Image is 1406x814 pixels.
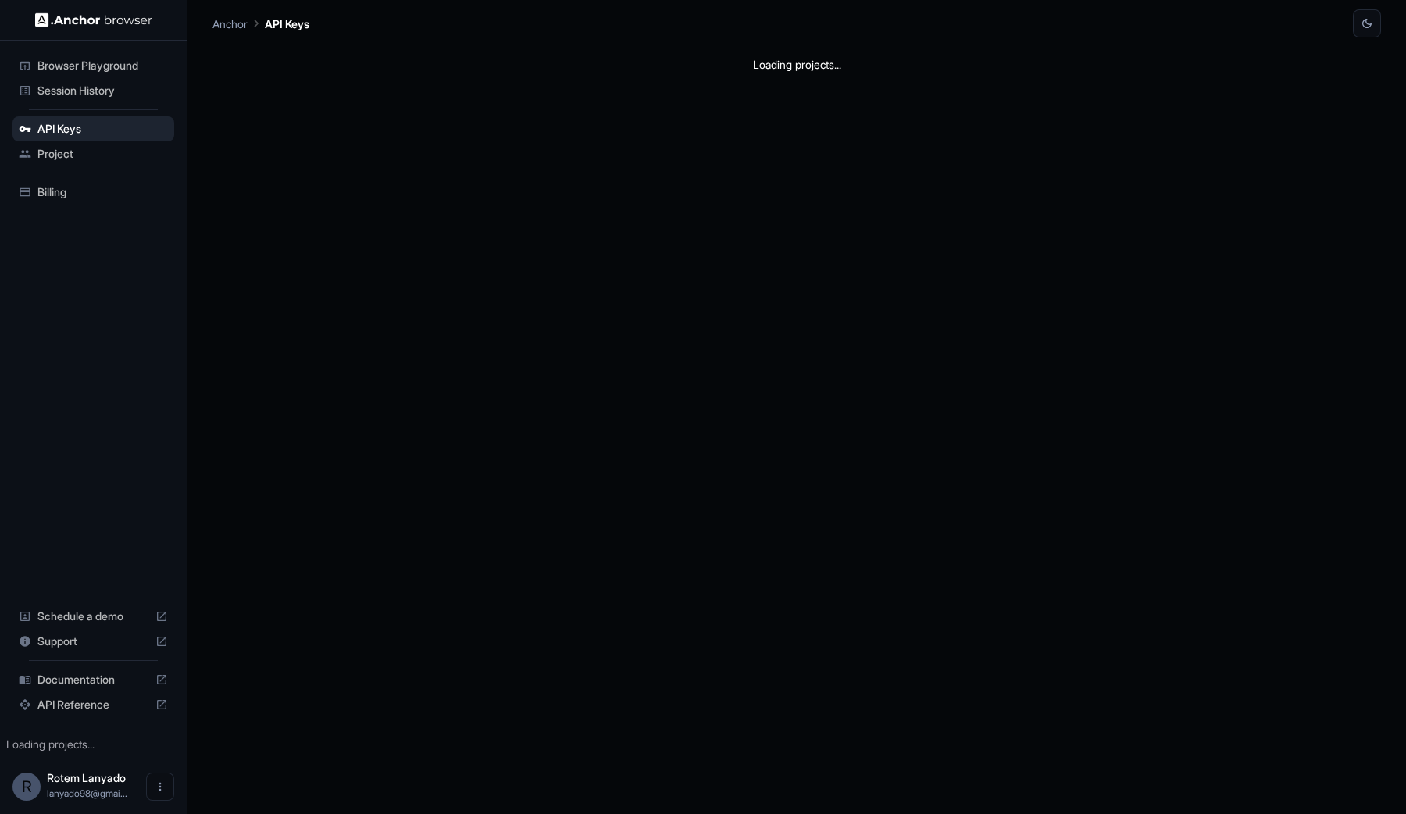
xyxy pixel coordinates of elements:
div: R [12,773,41,801]
span: Schedule a demo [37,609,149,624]
span: API Reference [37,697,149,712]
span: Project [37,146,168,162]
span: Browser Playground [37,58,168,73]
div: Loading projects... [753,56,841,73]
span: Documentation [37,672,149,687]
div: Browser Playground [12,53,174,78]
div: Schedule a demo [12,604,174,629]
span: API Keys [37,121,168,137]
span: Session History [37,83,168,98]
div: API Keys [12,116,174,141]
span: Support [37,634,149,649]
div: API Reference [12,692,174,717]
span: lanyado98@gmail.com [47,787,127,799]
div: Loading projects... [6,737,180,752]
button: Open menu [146,773,174,801]
nav: breadcrumb [212,15,309,32]
div: Project [12,141,174,166]
p: Anchor [212,16,248,32]
div: Documentation [12,667,174,692]
p: API Keys [265,16,309,32]
span: Rotem Lanyado [47,771,126,784]
div: Session History [12,78,174,103]
span: Billing [37,184,168,200]
div: Support [12,629,174,654]
div: Billing [12,180,174,205]
img: Anchor Logo [35,12,152,27]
